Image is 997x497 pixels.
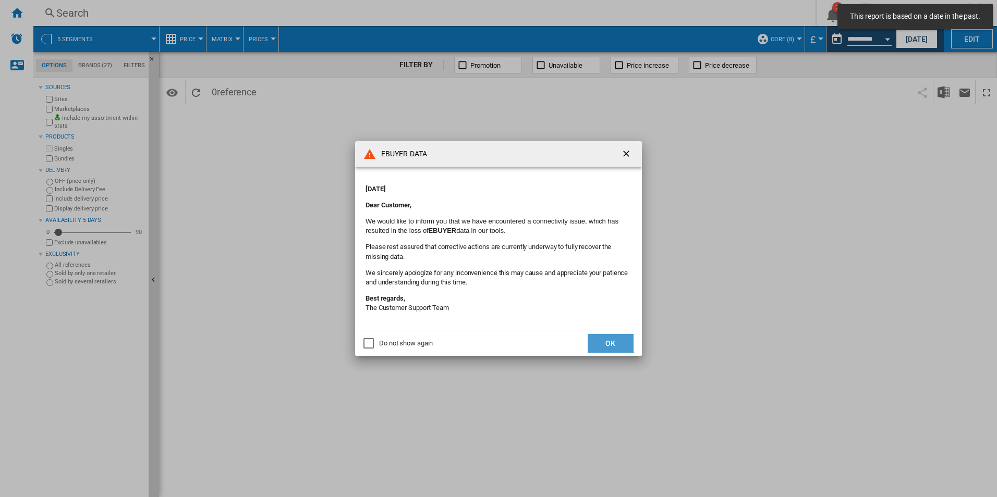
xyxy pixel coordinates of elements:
[363,339,433,349] md-checkbox: Do not show again
[355,141,642,356] md-dialog: EBUYER DATA ...
[366,294,631,313] p: The Customer Support Team
[621,148,634,161] ng-md-icon: getI18NText('BUTTONS.CLOSE_DIALOG')
[366,268,631,287] p: We sincerely apologize for any inconvenience this may cause and appreciate your patience and unde...
[366,185,385,193] strong: [DATE]
[617,144,638,165] button: getI18NText('BUTTONS.CLOSE_DIALOG')
[366,217,618,234] font: We would like to inform you that we have encountered a connectivity issue, which has resulted in ...
[456,227,505,234] font: data in our tools.
[588,334,634,353] button: OK
[376,149,427,159] h4: EBUYER DATA
[366,242,631,261] p: Please rest assured that corrective actions are currently underway to fully recover the missing d...
[429,227,457,234] b: EBUYER
[379,339,433,348] div: Do not show again
[366,201,411,209] strong: Dear Customer,
[847,11,983,22] span: This report is based on a date in the past.
[366,294,405,302] strong: Best regards,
